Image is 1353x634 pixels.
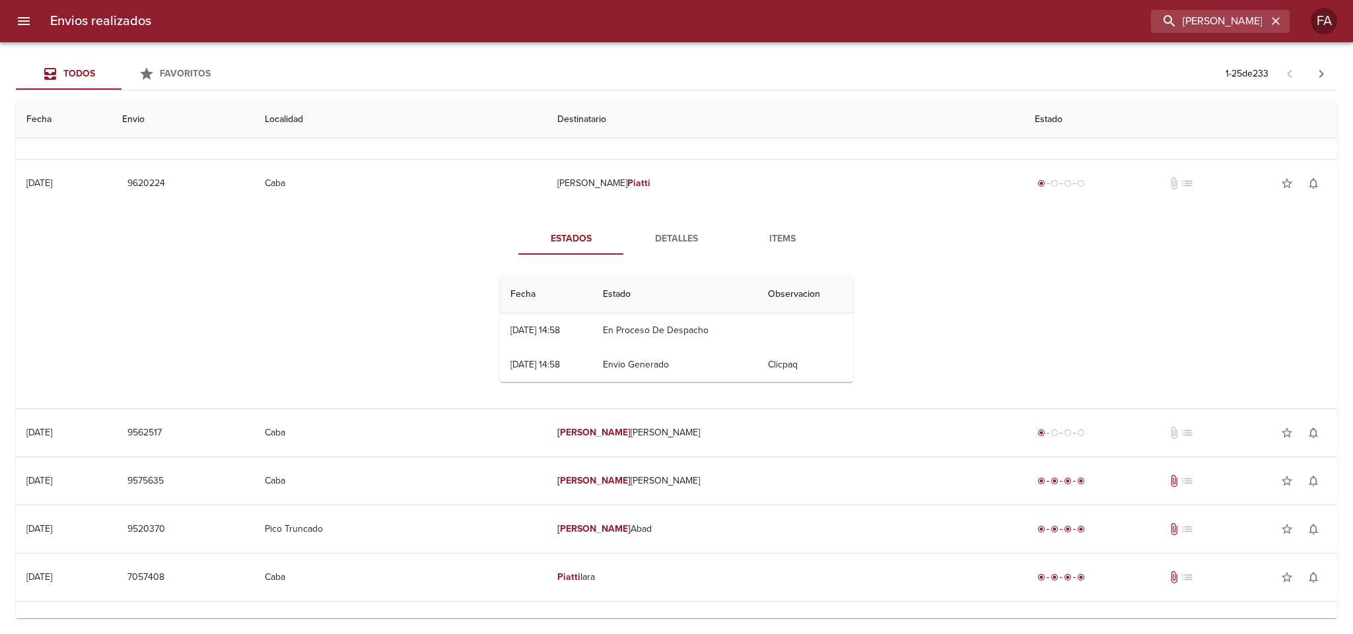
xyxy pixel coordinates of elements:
[627,177,650,189] em: Piatti
[1037,573,1045,581] span: radio_button_checked
[1077,477,1085,485] span: radio_button_checked
[1035,474,1088,488] div: Entregado
[500,276,592,313] th: Fecha
[1305,58,1337,90] span: Pagina siguiente
[547,160,1024,207] td: [PERSON_NAME]
[1307,474,1320,488] span: notifications_none
[1280,177,1294,190] span: star_border
[127,521,165,538] span: 9520370
[1181,571,1194,584] span: No tiene pedido asociado
[122,421,167,445] button: 9562517
[1300,468,1327,494] button: Activar notificaciones
[26,427,52,438] div: [DATE]
[1181,523,1194,536] span: No tiene pedido asociado
[757,348,853,382] td: Clicpaq
[160,68,211,79] span: Favoritos
[1037,179,1045,187] span: radio_button_checked
[1280,523,1294,536] span: star_border
[1300,420,1327,446] button: Activar notificaciones
[547,409,1024,457] td: [PERSON_NAME]
[1311,8,1337,34] div: Abrir información de usuario
[1151,10,1267,33] input: buscar
[1167,177,1181,190] span: No tiene documentos adjuntos
[592,348,758,382] td: Envio Generado
[1274,516,1300,542] button: Agregar a favoritos
[1064,573,1072,581] span: radio_button_checked
[1035,571,1088,584] div: Entregado
[526,231,616,247] span: Estados
[1037,525,1045,533] span: radio_button_checked
[518,223,835,255] div: Tabs detalle de guia
[592,276,758,313] th: Estado
[1311,8,1337,34] div: FA
[127,425,162,441] span: 9562517
[1167,474,1181,488] span: Tiene documentos adjuntos
[1077,525,1085,533] span: radio_button_checked
[592,313,758,348] td: En Proceso De Despacho
[547,457,1024,505] td: [PERSON_NAME]
[254,505,547,553] td: Pico Truncado
[122,517,170,542] button: 9520370
[1300,170,1327,197] button: Activar notificaciones
[1077,429,1085,437] span: radio_button_unchecked
[8,5,40,37] button: menu
[26,571,52,583] div: [DATE]
[1064,429,1072,437] span: radio_button_unchecked
[1280,474,1294,488] span: star_border
[1064,525,1072,533] span: radio_button_checked
[254,554,547,601] td: Caba
[1077,573,1085,581] span: radio_button_checked
[1051,573,1058,581] span: radio_button_checked
[1274,468,1300,494] button: Agregar a favoritos
[1274,170,1300,197] button: Agregar a favoritos
[1280,571,1294,584] span: star_border
[122,172,170,196] button: 9620224
[500,276,853,382] table: Tabla de seguimiento
[1035,177,1088,190] div: Generado
[26,475,52,486] div: [DATE]
[127,569,164,586] span: 7057408
[1035,523,1088,536] div: Entregado
[547,101,1024,139] th: Destinatario
[1051,477,1058,485] span: radio_button_checked
[557,571,580,583] em: Piatti
[557,523,631,534] em: [PERSON_NAME]
[1307,523,1320,536] span: notifications_none
[1307,571,1320,584] span: notifications_none
[254,409,547,457] td: Caba
[254,457,547,505] td: Caba
[112,101,254,139] th: Envio
[63,68,95,79] span: Todos
[1307,426,1320,439] span: notifications_none
[632,231,722,247] span: Detalles
[254,160,547,207] td: Caba
[127,618,164,634] span: 9543445
[510,359,560,370] div: [DATE] 14:58
[1167,571,1181,584] span: Tiene documentos adjuntos
[1051,179,1058,187] span: radio_button_unchecked
[1300,516,1327,542] button: Activar notificaciones
[757,276,853,313] th: Observacion
[1274,420,1300,446] button: Agregar a favoritos
[127,473,164,490] span: 9575635
[1280,426,1294,439] span: star_border
[16,101,112,139] th: Fecha
[1167,523,1181,536] span: Tiene documentos adjuntos
[557,427,631,438] em: [PERSON_NAME]
[1051,429,1058,437] span: radio_button_unchecked
[1181,177,1194,190] span: No tiene pedido asociado
[738,231,827,247] span: Items
[1307,177,1320,190] span: notifications_none
[26,523,52,534] div: [DATE]
[1024,101,1337,139] th: Estado
[557,475,631,486] em: [PERSON_NAME]
[1181,426,1194,439] span: No tiene pedido asociado
[50,11,151,32] h6: Envios realizados
[547,505,1024,553] td: Abad
[1051,525,1058,533] span: radio_button_checked
[16,58,227,90] div: Tabs Envios
[1167,426,1181,439] span: No tiene documentos adjuntos
[254,101,547,139] th: Localidad
[510,325,560,336] div: [DATE] 14:58
[1064,477,1072,485] span: radio_button_checked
